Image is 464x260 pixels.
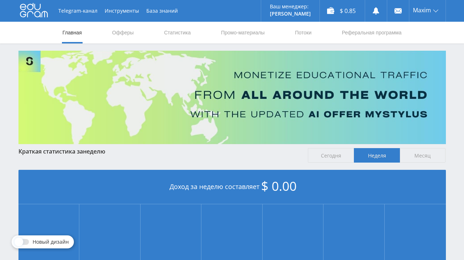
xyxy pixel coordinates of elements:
[18,170,446,204] div: Доход за неделю составляет
[163,22,192,43] a: Статистика
[270,11,311,17] p: [PERSON_NAME]
[308,148,354,163] span: Сегодня
[18,148,301,155] div: Краткая статистика за
[33,239,69,245] span: Новый дизайн
[400,148,446,163] span: Месяц
[270,4,311,9] p: Ваш менеджер:
[62,22,83,43] a: Главная
[261,177,297,194] span: $ 0.00
[413,7,431,13] span: Maxim
[341,22,402,43] a: Реферальная программа
[112,22,135,43] a: Офферы
[83,147,105,155] span: неделю
[220,22,265,43] a: Промо-материалы
[354,148,400,163] span: Неделя
[294,22,312,43] a: Потоки
[18,51,446,144] img: Banner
